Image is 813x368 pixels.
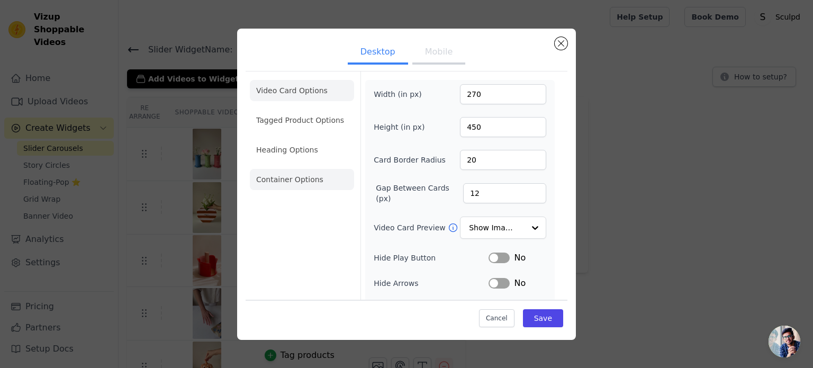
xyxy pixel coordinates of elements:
[374,122,431,132] label: Height (in px)
[514,277,526,290] span: No
[376,183,463,204] label: Gap Between Cards (px)
[514,252,526,264] span: No
[479,309,514,327] button: Cancel
[250,139,354,160] li: Heading Options
[250,169,354,190] li: Container Options
[348,41,408,65] button: Desktop
[374,253,489,263] label: Hide Play Button
[555,37,567,50] button: Close modal
[374,222,447,233] label: Video Card Preview
[374,155,446,165] label: Card Border Radius
[374,89,431,100] label: Width (in px)
[374,278,489,289] label: Hide Arrows
[769,326,800,357] a: Open chat
[412,41,465,65] button: Mobile
[250,110,354,131] li: Tagged Product Options
[250,80,354,101] li: Video Card Options
[523,309,563,327] button: Save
